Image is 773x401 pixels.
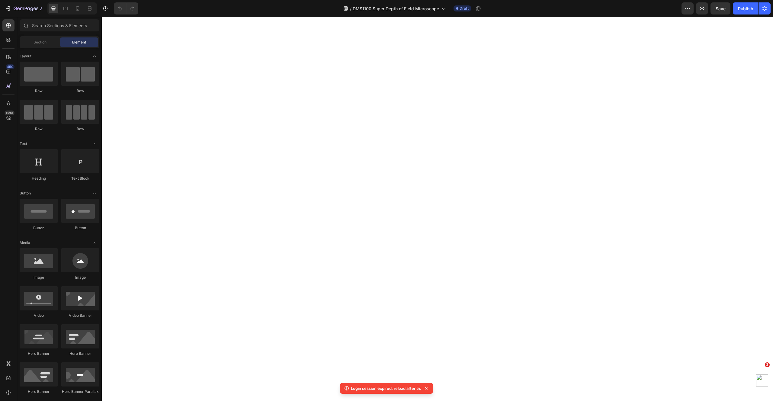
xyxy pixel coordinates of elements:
span: Toggle open [90,188,99,198]
span: Layout [20,53,31,59]
p: Login session expired, reload after 5s [351,385,421,391]
div: Hero Banner [20,389,58,394]
span: 3 [765,362,770,367]
div: 450 [6,64,14,69]
button: Publish [733,2,758,14]
div: Undo/Redo [114,2,138,14]
div: Button [20,225,58,231]
div: Hero Banner [61,351,99,356]
span: Button [20,191,31,196]
div: Beta [5,111,14,115]
div: Image [20,275,58,280]
div: Publish [738,5,753,12]
span: Toggle open [90,238,99,248]
span: DMS1100 Super Depth of Field Microscope [353,5,439,12]
div: Image [61,275,99,280]
span: Save [716,6,726,11]
iframe: Intercom live chat [752,371,767,386]
span: Element [72,40,86,45]
div: Heading [20,176,58,181]
div: Hero Banner Parallax [61,389,99,394]
div: Text Block [61,176,99,181]
div: Video Banner [61,313,99,318]
div: Hero Banner [20,351,58,356]
span: Text [20,141,27,146]
div: Row [61,126,99,132]
div: Row [61,88,99,94]
input: Search Sections & Elements [20,19,99,31]
span: Toggle open [90,139,99,149]
span: Section [34,40,47,45]
span: Media [20,240,30,245]
iframe: Design area [102,17,773,401]
span: Toggle open [90,51,99,61]
div: Row [20,126,58,132]
p: 7 [40,5,42,12]
div: Button [61,225,99,231]
button: 7 [2,2,45,14]
span: Draft [460,6,469,11]
span: / [350,5,351,12]
div: Row [20,88,58,94]
div: Video [20,313,58,318]
button: Save [710,2,730,14]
